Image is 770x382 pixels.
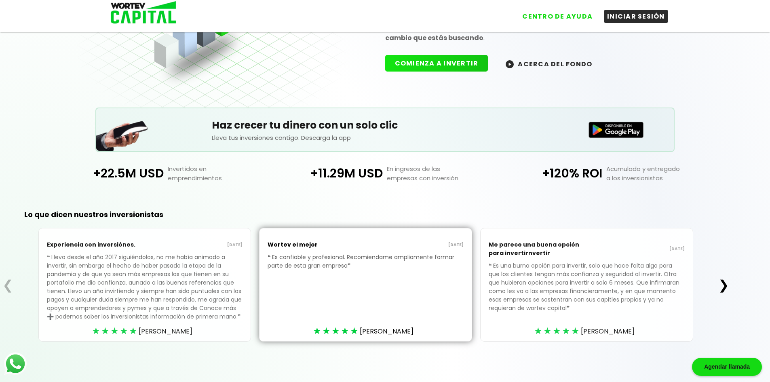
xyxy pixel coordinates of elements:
span: ❝ [489,262,493,270]
span: ❞ [238,312,242,321]
p: [DATE] [366,242,464,248]
div: ★★★★★ [92,325,139,337]
p: +11.29M USD [275,164,383,183]
a: COMIENZA A INVERTIR [385,59,496,68]
p: Es confiable y profesional. Recomiendame ampliamente formar parte de esta gran empresa [268,253,464,282]
div: ★★★★★ [534,325,581,337]
button: ACERCA DEL FONDO [496,55,602,72]
p: [DATE] [145,242,243,248]
span: [PERSON_NAME] [581,326,635,336]
p: Lleva tus inversiones contigo. Descarga la app [212,133,558,142]
div: Agendar llamada [692,358,762,376]
p: Acumulado y entregado a los inversionistas [602,164,714,183]
p: +120% ROI [495,164,602,183]
div: ★★★★★ [313,325,360,337]
span: ❝ [47,253,51,261]
span: [PERSON_NAME] [139,326,192,336]
h5: Haz crecer tu dinero con un solo clic [212,118,558,133]
button: COMIENZA A INVERTIR [385,55,488,72]
button: ❯ [716,277,732,293]
p: [DATE] [587,246,685,252]
a: INICIAR SESIÓN [596,4,668,23]
span: ❞ [348,262,352,270]
img: wortev-capital-acerca-del-fondo [506,60,514,68]
p: Llevo desde el año 2017 siguiéndolos, no me había animado a invertir, sin embargo el hecho de hab... [47,253,243,333]
span: ❝ [268,253,272,261]
span: ❞ [567,304,571,312]
img: logos_whatsapp-icon.242b2217.svg [4,352,27,375]
a: CENTRO DE AYUDA [511,4,596,23]
p: En ingresos de las empresas con inversión [383,164,494,183]
img: Disponible en Google Play [589,122,643,138]
p: Es una burna opción para invertir, solo que hace falta algo para que los clientes tengan más conf... [489,262,685,325]
img: Teléfono [96,111,149,151]
button: CENTRO DE AYUDA [519,10,596,23]
button: INICIAR SESIÓN [604,10,668,23]
p: +22.5M USD [56,164,163,183]
span: [PERSON_NAME] [360,326,413,336]
p: Experiencia con inversiónes. [47,236,145,253]
p: Invertidos en emprendimientos [164,164,275,183]
p: Me parece una buena opción para invertirnvertir [489,236,586,262]
strong: Regístrate hoy y empieza a formar parte del cambio que estás buscando [385,23,689,42]
p: Wortev el mejor [268,236,365,253]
